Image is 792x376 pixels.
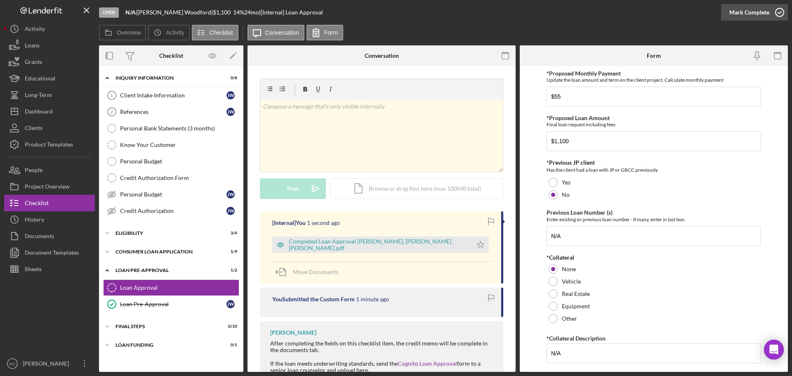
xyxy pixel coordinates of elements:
[562,278,581,285] label: Vehicle
[4,195,95,211] button: Checklist
[306,25,343,40] button: Form
[547,159,761,166] div: *Previous JP client
[25,120,42,138] div: Clients
[4,211,95,228] button: History
[562,266,576,272] label: None
[4,54,95,70] button: Grants
[272,220,306,226] div: [Internal] You
[115,76,217,80] div: Inquiry Information
[120,158,239,165] div: Personal Budget
[120,109,226,115] div: References
[120,301,226,307] div: Loan Pre-Approval
[562,291,590,297] label: Real Estate
[222,249,237,254] div: 1 / 9
[115,343,217,348] div: Loan Funding
[259,9,323,16] div: | [Internal] Loan Approval
[120,175,239,181] div: Credit Authorization Form
[729,4,769,21] div: Mark Complete
[21,355,74,374] div: [PERSON_NAME]
[272,236,489,253] button: Completed Loan Approval [PERSON_NAME], [PERSON_NAME] , [PERSON_NAME].pdf
[222,268,237,273] div: 1 / 2
[287,178,299,199] div: Post
[25,244,79,263] div: Document Templates
[166,29,184,36] label: Activity
[647,52,661,59] div: Form
[244,9,259,16] div: 24 mo
[307,220,340,226] time: 2025-09-12 18:42
[4,21,95,37] button: Activity
[547,121,761,128] div: Final loan request including fees
[25,37,40,56] div: Loans
[25,162,42,180] div: People
[272,262,346,282] button: Move Documents
[25,228,54,246] div: Documents
[547,335,606,342] label: *Collateral Description
[103,104,239,120] a: 2ReferencesJW
[4,103,95,120] button: Dashboard
[270,329,316,336] div: [PERSON_NAME]
[562,192,570,198] label: No
[103,120,239,137] a: Personal Bank Statements (3 months)
[4,355,95,372] button: BG[PERSON_NAME]
[99,7,119,18] div: Open
[120,142,239,148] div: Know Your Customer
[547,77,761,83] div: Update the loan amount and term on the client project, Calculate monthly payment
[226,91,235,99] div: J W
[192,25,238,40] button: Checklist
[260,178,326,199] button: Post
[398,360,457,367] a: Cognito Loan Approval
[4,228,95,244] button: Documents
[111,93,113,98] tspan: 1
[25,87,52,105] div: Long-Term
[159,52,183,59] div: Checklist
[115,268,217,273] div: Loan Pre-Approval
[562,303,590,310] label: Equipment
[120,125,239,132] div: Personal Bank Statements (3 months)
[4,120,95,136] button: Clients
[4,136,95,153] button: Product Templates
[764,340,784,359] div: Open Intercom Messenger
[103,296,239,312] a: Loan Pre-ApprovalJW
[547,166,761,174] div: Has the client had a loan with JP or GRCC previously
[547,254,761,261] div: *Collateral
[289,238,468,251] div: Completed Loan Approval [PERSON_NAME], [PERSON_NAME] , [PERSON_NAME].pdf
[25,178,70,197] div: Project Overview
[103,137,239,153] a: Know Your Customer
[120,208,226,214] div: Credit Authorization
[4,244,95,261] button: Document Templates
[226,207,235,215] div: J W
[265,29,299,36] label: Conversation
[103,170,239,186] a: Credit Authorization Form
[356,296,389,303] time: 2025-09-12 18:41
[547,216,761,222] div: Enter existing or previous loan number - if many, enter in last two.
[270,340,495,353] div: After completing the fields on this checklist item, the credit memo will be complete in the docum...
[222,324,237,329] div: 0 / 10
[25,195,49,213] div: Checklist
[120,92,226,99] div: Client Intake Information
[547,114,610,121] label: *Proposed Loan Amount
[99,25,146,40] button: Overview
[117,29,141,36] label: Overview
[4,261,95,277] button: Sheets
[25,103,53,122] div: Dashboard
[272,296,355,303] div: You Submitted the Custom Form
[4,87,95,103] button: Long-Term
[293,268,338,275] span: Move Documents
[103,153,239,170] a: Personal Budget
[115,324,217,329] div: FINAL STEPS
[226,190,235,199] div: J W
[213,9,231,16] span: $1,100
[120,191,226,198] div: Personal Budget
[4,37,95,54] a: Loans
[103,279,239,296] a: Loan Approval
[247,25,305,40] button: Conversation
[562,315,577,322] label: Other
[115,231,217,236] div: Eligibility
[226,300,235,308] div: J W
[4,178,95,195] button: Project Overview
[103,186,239,203] a: Personal BudgetJW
